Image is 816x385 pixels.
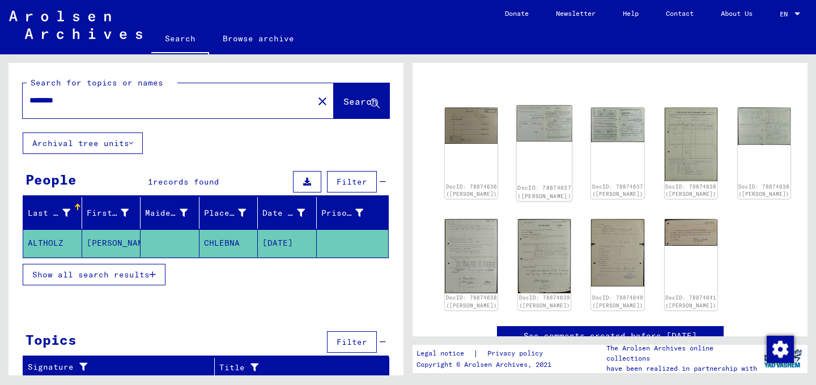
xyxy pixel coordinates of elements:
[199,197,258,229] mat-header-cell: Place of Birth
[446,294,497,309] a: DocID: 78874638 ([PERSON_NAME])
[153,177,219,187] span: records found
[762,344,804,373] img: yv_logo.png
[738,183,789,198] a: DocID: 78874638 ([PERSON_NAME])
[262,204,319,222] div: Date of Birth
[334,83,389,118] button: Search
[28,207,70,219] div: Last Name
[321,207,364,219] div: Prisoner #
[32,269,150,280] span: Show all search results
[25,330,76,350] div: Topics
[151,25,209,54] a: Search
[767,336,794,363] img: Change consent
[665,108,717,181] img: 001.jpg
[518,185,572,199] a: DocID: 78874637 ([PERSON_NAME])
[28,358,217,377] div: Signature
[23,132,143,154] button: Archival tree units
[327,171,377,192] button: Filter
[738,108,790,145] img: 002.jpg
[145,204,202,222] div: Maiden Name
[665,219,717,245] img: 001.jpg
[87,207,129,219] div: First Name
[204,207,246,219] div: Place of Birth
[82,229,141,257] mat-cell: [PERSON_NAME]
[591,219,644,286] img: 001.jpg
[478,348,556,360] a: Privacy policy
[327,331,377,353] button: Filter
[23,197,82,229] mat-header-cell: Last Name
[446,183,497,198] a: DocID: 78874636 ([PERSON_NAME])
[23,229,82,257] mat-cell: ALTHOLZ
[23,264,165,285] button: Show all search results
[780,10,792,18] span: EN
[316,95,329,108] mat-icon: close
[141,197,199,229] mat-header-cell: Maiden Name
[519,294,570,309] a: DocID: 78874639 ([PERSON_NAME])
[343,96,377,107] span: Search
[445,219,498,293] img: 004.jpg
[665,183,716,198] a: DocID: 78874638 ([PERSON_NAME])
[199,229,258,257] mat-cell: CHLEBNA
[606,343,758,363] p: The Arolsen Archives online collections
[25,169,76,190] div: People
[665,294,716,309] a: DocID: 78874641 ([PERSON_NAME])
[416,360,556,370] p: Copyright © Arolsen Archives, 2021
[9,11,142,39] img: Arolsen_neg.svg
[766,335,793,362] div: Change consent
[591,108,644,142] img: 002.jpg
[209,25,308,52] a: Browse archive
[321,204,378,222] div: Prisoner #
[148,177,153,187] span: 1
[592,294,643,309] a: DocID: 78874640 ([PERSON_NAME])
[28,361,206,373] div: Signature
[219,358,378,377] div: Title
[258,229,317,257] mat-cell: [DATE]
[31,78,163,88] mat-label: Search for topics or names
[262,207,305,219] div: Date of Birth
[517,105,572,142] img: 001.jpg
[204,204,261,222] div: Place of Birth
[219,362,367,374] div: Title
[337,337,367,347] span: Filter
[524,330,697,342] a: See comments created before [DATE]
[518,219,571,293] img: 001.jpg
[317,197,389,229] mat-header-cell: Prisoner #
[311,89,334,112] button: Clear
[606,363,758,374] p: have been realized in partnership with
[87,204,143,222] div: First Name
[28,204,84,222] div: Last Name
[416,348,556,360] div: |
[82,197,141,229] mat-header-cell: First Name
[592,183,643,198] a: DocID: 78874637 ([PERSON_NAME])
[445,108,498,144] img: 001.jpg
[337,177,367,187] span: Filter
[258,197,317,229] mat-header-cell: Date of Birth
[416,348,473,360] a: Legal notice
[145,207,188,219] div: Maiden Name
